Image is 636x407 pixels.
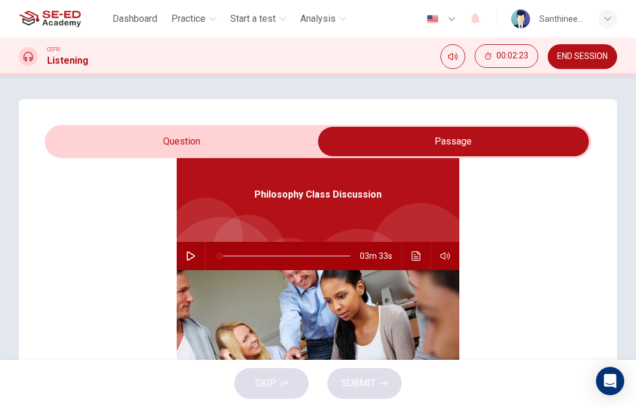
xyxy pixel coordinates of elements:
button: 00:02:23 [475,44,538,68]
div: Open Intercom Messenger [596,367,624,395]
a: SE-ED Academy logo [19,7,108,31]
div: Santhinee Bunluesup [539,12,584,26]
button: Dashboard [108,8,162,29]
h1: Listening [47,54,88,68]
button: Click to see the audio transcription [407,242,426,270]
span: Dashboard [112,12,157,26]
button: END SESSION [548,44,617,69]
span: Start a test [230,12,276,26]
span: 03m 33s [360,242,402,270]
span: Analysis [300,12,336,26]
img: SE-ED Academy logo [19,7,81,31]
button: Analysis [296,8,351,29]
div: Hide [475,44,538,69]
span: Philosophy Class Discussion [254,188,382,202]
button: Practice [167,8,221,29]
div: Mute [440,44,465,69]
img: en [425,15,440,24]
span: Practice [171,12,206,26]
span: 00:02:23 [496,51,528,61]
button: Start a test [226,8,291,29]
img: Profile picture [511,9,530,28]
span: END SESSION [557,52,608,61]
span: CEFR [47,45,59,54]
